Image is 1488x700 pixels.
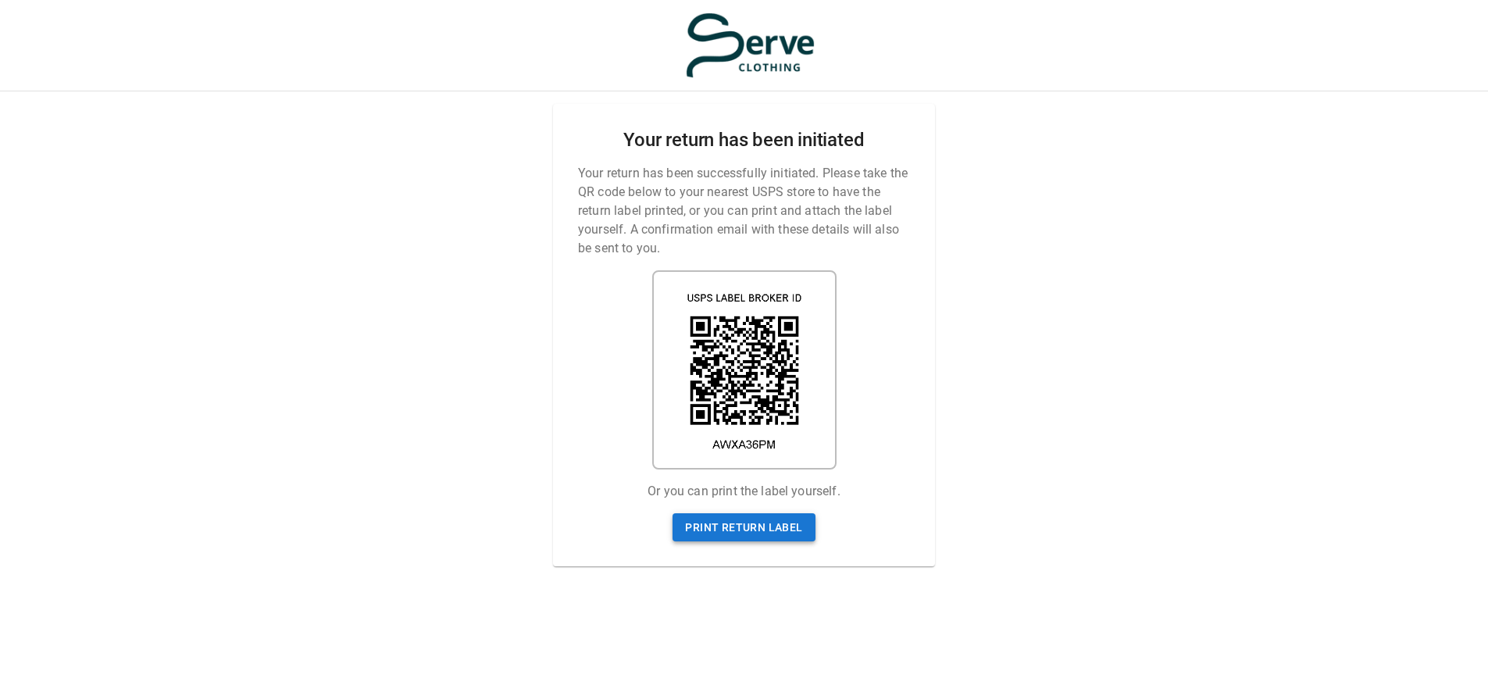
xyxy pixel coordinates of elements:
[648,482,840,501] p: Or you can print the label yourself.
[652,270,837,470] img: shipping label qr code
[623,129,864,152] h2: Your return has been initiated
[673,513,815,542] a: Print return label
[578,164,910,258] p: Your return has been successfully initiated. Please take the QR code below to your nearest USPS s...
[685,12,815,79] img: serve-clothing.myshopify.com-3331c13f-55ad-48ba-bef5-e23db2fa8125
